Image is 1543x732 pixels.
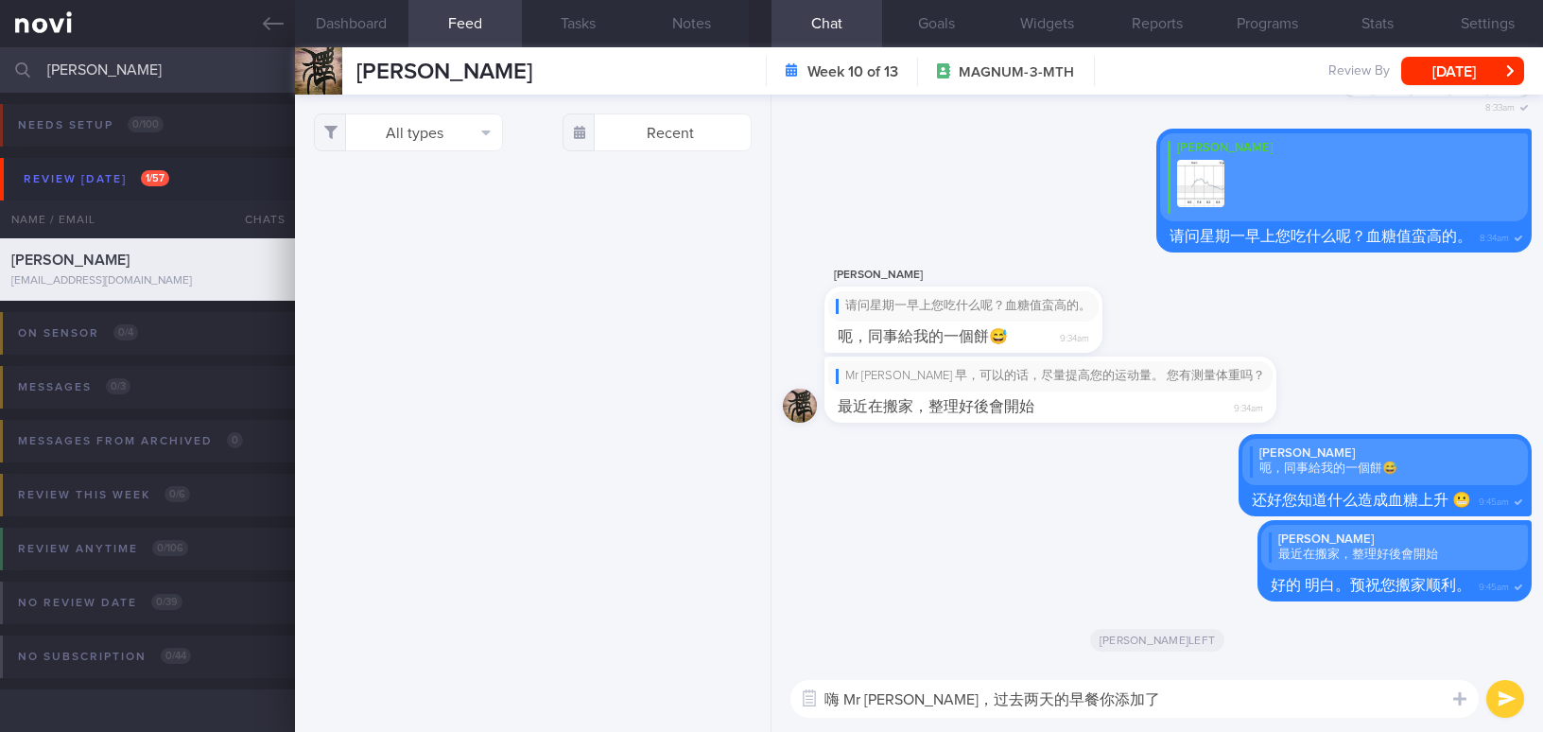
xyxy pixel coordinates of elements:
[1328,63,1390,80] span: Review By
[836,369,1265,384] div: Mr [PERSON_NAME] 早，可以的话，尽量提高您的运动量。 您有测量体重吗？
[13,113,168,138] div: Needs setup
[824,264,1159,287] div: [PERSON_NAME]
[1479,491,1509,509] span: 9:45am
[165,486,190,502] span: 0 / 6
[113,324,138,340] span: 0 / 4
[161,648,191,664] span: 0 / 44
[836,299,1091,314] div: 请问星期一早上您吃什么呢？血糖值蛮高的。
[807,62,898,81] strong: Week 10 of 13
[1090,629,1224,652] span: [PERSON_NAME] left
[1269,548,1520,563] div: 最近在搬家，整理好後會開始
[1234,397,1263,415] span: 9:34am
[11,253,130,268] span: [PERSON_NAME]
[838,329,1008,344] span: 呃，同事給我的一個餅😅
[1168,141,1520,156] div: [PERSON_NAME]
[13,428,248,454] div: Messages from Archived
[1177,160,1224,207] img: Replying to photo by Mee Li
[1060,327,1089,345] span: 9:34am
[227,432,243,448] span: 0
[13,590,187,616] div: No review date
[151,594,182,610] span: 0 / 39
[13,321,143,346] div: On sensor
[1401,57,1524,85] button: [DATE]
[106,378,130,394] span: 0 / 3
[838,399,1034,414] span: 最近在搬家，整理好後會開始
[1485,96,1515,114] span: 8:33am
[1250,462,1520,477] div: 呃，同事給我的一個餅😅
[959,63,1074,82] span: MAGNUM-3-MTH
[1269,532,1520,548] div: [PERSON_NAME]
[1479,576,1509,594] span: 9:45am
[1480,227,1509,245] span: 8:34am
[219,200,295,238] div: Chats
[152,540,188,556] span: 0 / 106
[11,274,284,288] div: [EMAIL_ADDRESS][DOMAIN_NAME]
[141,170,169,186] span: 1 / 57
[1250,446,1520,462] div: [PERSON_NAME]
[19,166,174,192] div: Review [DATE]
[356,61,532,83] span: [PERSON_NAME]
[128,116,164,132] span: 0 / 100
[13,644,196,670] div: No subscription
[13,482,195,508] div: Review this week
[314,113,503,151] button: All types
[1271,578,1471,593] span: 好的 明白。预祝您搬家顺利。
[1252,493,1471,508] span: 还好您知道什么造成血糖上升 😬
[13,536,193,562] div: Review anytime
[13,375,135,400] div: Messages
[1170,229,1472,244] span: 请问星期一早上您吃什么呢？血糖值蛮高的。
